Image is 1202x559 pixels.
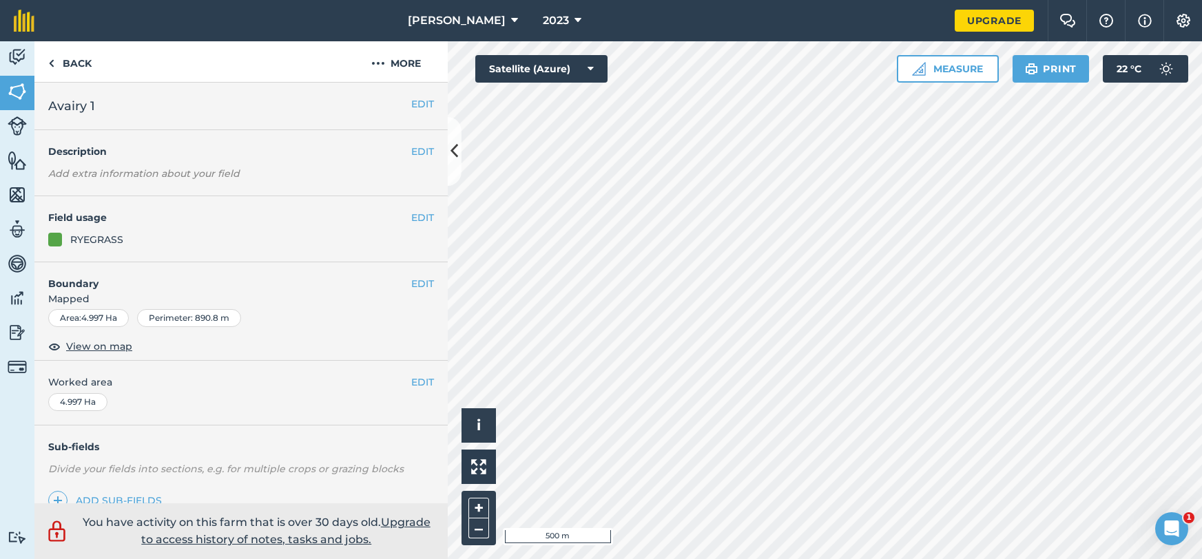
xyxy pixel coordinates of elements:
[48,309,129,327] div: Area : 4.997 Ha
[48,491,167,510] a: Add sub-fields
[34,291,448,306] span: Mapped
[8,116,27,136] img: svg+xml;base64,PD94bWwgdmVyc2lvbj0iMS4wIiBlbmNvZGluZz0idXRmLTgiPz4KPCEtLSBHZW5lcmF0b3I6IEFkb2JlIE...
[53,492,63,509] img: svg+xml;base64,PHN2ZyB4bWxucz0iaHR0cDovL3d3dy53My5vcmcvMjAwMC9zdmciIHdpZHRoPSIxNCIgaGVpZ2h0PSIyNC...
[34,439,448,454] h4: Sub-fields
[8,531,27,544] img: svg+xml;base64,PD94bWwgdmVyc2lvbj0iMS4wIiBlbmNvZGluZz0idXRmLTgiPz4KPCEtLSBHZW5lcmF0b3I6IEFkb2JlIE...
[8,357,27,377] img: svg+xml;base64,PD94bWwgdmVyc2lvbj0iMS4wIiBlbmNvZGluZz0idXRmLTgiPz4KPCEtLSBHZW5lcmF0b3I6IEFkb2JlIE...
[1183,512,1194,523] span: 1
[8,288,27,308] img: svg+xml;base64,PD94bWwgdmVyc2lvbj0iMS4wIiBlbmNvZGluZz0idXRmLTgiPz4KPCEtLSBHZW5lcmF0b3I6IEFkb2JlIE...
[1025,61,1038,77] img: svg+xml;base64,PHN2ZyB4bWxucz0iaHR0cDovL3d3dy53My5vcmcvMjAwMC9zdmciIHdpZHRoPSIxOSIgaGVpZ2h0PSIyNC...
[411,96,434,112] button: EDIT
[14,10,34,32] img: fieldmargin Logo
[48,338,132,355] button: View on map
[48,375,434,390] span: Worked area
[1059,14,1076,28] img: Two speech bubbles overlapping with the left bubble in the forefront
[468,498,489,518] button: +
[475,55,608,83] button: Satellite (Azure)
[1175,14,1192,28] img: A cog icon
[137,309,241,327] div: Perimeter : 890.8 m
[8,219,27,240] img: svg+xml;base64,PD94bWwgdmVyc2lvbj0iMS4wIiBlbmNvZGluZz0idXRmLTgiPz4KPCEtLSBHZW5lcmF0b3I6IEFkb2JlIE...
[8,150,27,171] img: svg+xml;base64,PHN2ZyB4bWxucz0iaHR0cDovL3d3dy53My5vcmcvMjAwMC9zdmciIHdpZHRoPSI1NiIgaGVpZ2h0PSI2MC...
[344,41,448,82] button: More
[1138,12,1152,29] img: svg+xml;base64,PHN2ZyB4bWxucz0iaHR0cDovL3d3dy53My5vcmcvMjAwMC9zdmciIHdpZHRoPSIxNyIgaGVpZ2h0PSIxNy...
[471,459,486,474] img: Four arrows, one pointing top left, one top right, one bottom right and the last bottom left
[955,10,1034,32] a: Upgrade
[468,518,489,538] button: –
[66,339,132,354] span: View on map
[1103,55,1188,83] button: 22 °C
[1013,55,1090,83] button: Print
[411,375,434,390] button: EDIT
[34,262,411,291] h4: Boundary
[8,81,27,102] img: svg+xml;base64,PHN2ZyB4bWxucz0iaHR0cDovL3d3dy53My5vcmcvMjAwMC9zdmciIHdpZHRoPSI1NiIgaGVpZ2h0PSI2MC...
[48,144,434,159] h4: Description
[48,167,240,180] em: Add extra information about your field
[70,232,123,247] div: RYEGRASS
[34,41,105,82] a: Back
[897,55,999,83] button: Measure
[371,55,385,72] img: svg+xml;base64,PHN2ZyB4bWxucz0iaHR0cDovL3d3dy53My5vcmcvMjAwMC9zdmciIHdpZHRoPSIyMCIgaGVpZ2h0PSIyNC...
[1152,55,1180,83] img: svg+xml;base64,PD94bWwgdmVyc2lvbj0iMS4wIiBlbmNvZGluZz0idXRmLTgiPz4KPCEtLSBHZW5lcmF0b3I6IEFkb2JlIE...
[1117,55,1141,83] span: 22 ° C
[48,338,61,355] img: svg+xml;base64,PHN2ZyB4bWxucz0iaHR0cDovL3d3dy53My5vcmcvMjAwMC9zdmciIHdpZHRoPSIxOCIgaGVpZ2h0PSIyNC...
[411,210,434,225] button: EDIT
[76,514,437,549] p: You have activity on this farm that is over 30 days old.
[8,322,27,343] img: svg+xml;base64,PD94bWwgdmVyc2lvbj0iMS4wIiBlbmNvZGluZz0idXRmLTgiPz4KPCEtLSBHZW5lcmF0b3I6IEFkb2JlIE...
[411,276,434,291] button: EDIT
[48,55,54,72] img: svg+xml;base64,PHN2ZyB4bWxucz0iaHR0cDovL3d3dy53My5vcmcvMjAwMC9zdmciIHdpZHRoPSI5IiBoZWlnaHQ9IjI0Ii...
[1155,512,1188,545] iframe: Intercom live chat
[48,463,404,475] em: Divide your fields into sections, e.g. for multiple crops or grazing blocks
[543,12,569,29] span: 2023
[48,210,411,225] h4: Field usage
[48,96,95,116] span: Avairy 1
[1098,14,1115,28] img: A question mark icon
[8,184,27,205] img: svg+xml;base64,PHN2ZyB4bWxucz0iaHR0cDovL3d3dy53My5vcmcvMjAwMC9zdmciIHdpZHRoPSI1NiIgaGVpZ2h0PSI2MC...
[462,408,496,443] button: i
[8,253,27,274] img: svg+xml;base64,PD94bWwgdmVyc2lvbj0iMS4wIiBlbmNvZGluZz0idXRmLTgiPz4KPCEtLSBHZW5lcmF0b3I6IEFkb2JlIE...
[45,518,69,544] img: svg+xml;base64,PD94bWwgdmVyc2lvbj0iMS4wIiBlbmNvZGluZz0idXRmLTgiPz4KPCEtLSBHZW5lcmF0b3I6IEFkb2JlIE...
[408,12,506,29] span: [PERSON_NAME]
[477,416,481,434] span: i
[411,144,434,159] button: EDIT
[48,393,107,411] div: 4.997 Ha
[912,62,926,76] img: Ruler icon
[8,47,27,67] img: svg+xml;base64,PD94bWwgdmVyc2lvbj0iMS4wIiBlbmNvZGluZz0idXRmLTgiPz4KPCEtLSBHZW5lcmF0b3I6IEFkb2JlIE...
